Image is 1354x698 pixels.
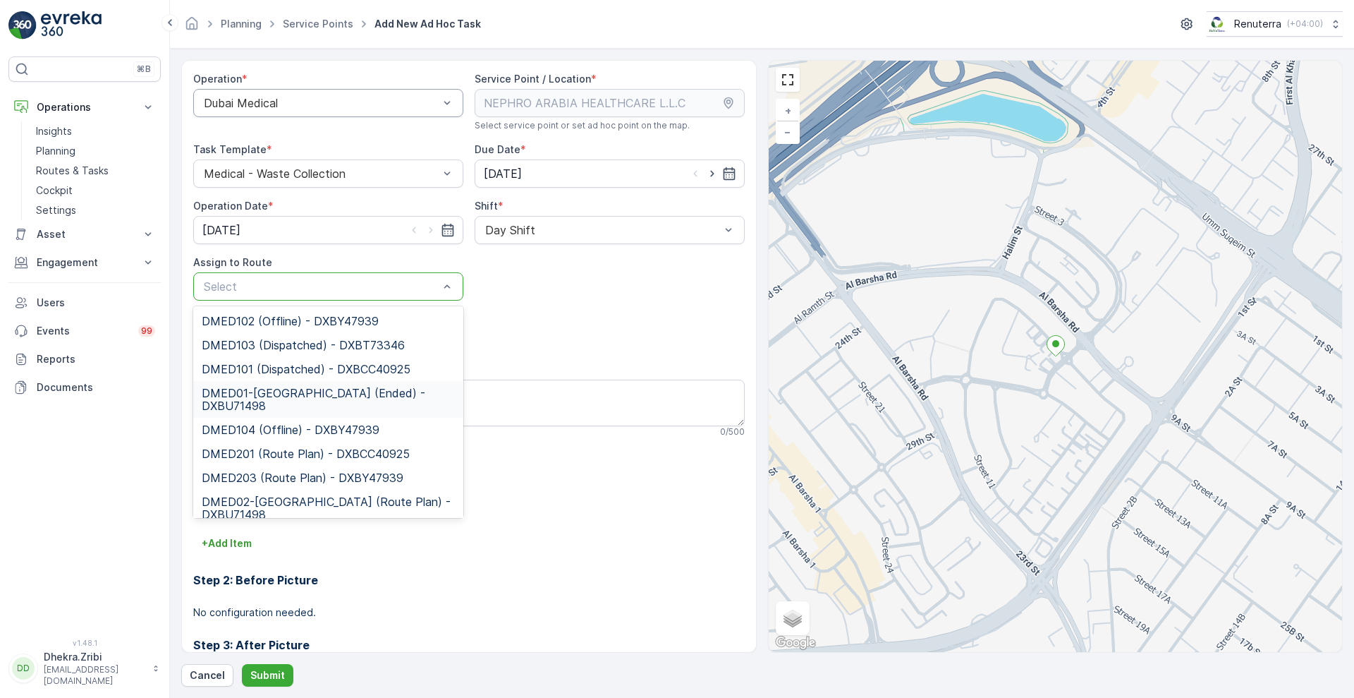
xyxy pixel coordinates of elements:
[193,606,745,620] p: No configuration needed.
[41,11,102,40] img: logo_light-DOdMpM7g.png
[37,100,133,114] p: Operations
[784,126,791,138] span: −
[202,387,455,412] span: DMED01-[GEOGRAPHIC_DATA] (Ended) - DXBU71498
[193,143,267,155] label: Task Template
[777,603,808,634] a: Layers
[193,572,745,589] h3: Step 2: Before Picture
[772,634,819,652] img: Google
[1207,11,1343,37] button: Renuterra(+04:00)
[37,352,155,366] p: Reports
[30,121,161,141] a: Insights
[181,664,233,687] button: Cancel
[202,536,252,550] p: + Add Item
[202,315,379,327] span: DMED102 (Offline) - DXBY47939
[475,120,690,131] span: Select service point or set ad hoc point on the map.
[475,73,591,85] label: Service Point / Location
[720,426,745,438] p: 0 / 500
[37,255,133,270] p: Engagement
[202,471,403,484] span: DMED203 (Route Plan) - DXBY47939
[777,69,798,90] a: View Fullscreen
[202,447,410,460] span: DMED201 (Route Plan) - DXBCC40925
[772,634,819,652] a: Open this area in Google Maps (opens a new window)
[242,664,293,687] button: Submit
[193,498,745,515] h3: Step 1: Waste & Bin Type
[36,144,75,158] p: Planning
[202,423,379,436] span: DMED104 (Offline) - DXBY47939
[8,373,161,402] a: Documents
[475,200,498,212] label: Shift
[193,532,260,555] button: +Add Item
[193,460,745,481] h2: Task Template Configuration
[8,650,161,687] button: DDDhekra.Zribi[EMAIL_ADDRESS][DOMAIN_NAME]
[37,324,130,338] p: Events
[37,296,155,310] p: Users
[475,143,520,155] label: Due Date
[30,200,161,220] a: Settings
[8,11,37,40] img: logo
[1207,16,1228,32] img: Screenshot_2024-07-26_at_13.33.01.png
[8,317,161,345] a: Events99
[8,220,161,248] button: Asset
[193,73,242,85] label: Operation
[30,161,161,181] a: Routes & Tasks
[37,227,133,241] p: Asset
[202,363,410,375] span: DMED101 (Dispatched) - DXBCC40925
[785,104,791,116] span: +
[475,160,745,188] input: dd/mm/yyyy
[202,495,455,521] span: DMED02-[GEOGRAPHIC_DATA] (Route Plan) - DXBU71498
[8,93,161,121] button: Operations
[44,664,145,687] p: [EMAIL_ADDRESS][DOMAIN_NAME]
[777,100,798,121] a: Zoom In
[37,380,155,395] p: Documents
[204,278,439,295] p: Select
[190,668,225,682] p: Cancel
[184,21,200,33] a: Homepage
[372,17,484,31] span: Add New Ad Hoc Task
[44,650,145,664] p: Dhekra.Zribi
[8,345,161,373] a: Reports
[193,256,272,268] label: Assign to Route
[250,668,285,682] p: Submit
[36,164,109,178] p: Routes & Tasks
[475,89,745,117] input: NEPHRO ARABIA HEALTHCARE L.L.C
[1287,18,1323,30] p: ( +04:00 )
[193,216,463,244] input: dd/mm/yyyy
[193,200,268,212] label: Operation Date
[141,325,152,337] p: 99
[36,124,72,138] p: Insights
[202,339,405,351] span: DMED103 (Dispatched) - DXBT73346
[36,203,76,217] p: Settings
[8,289,161,317] a: Users
[777,121,798,143] a: Zoom Out
[30,181,161,200] a: Cockpit
[221,18,262,30] a: Planning
[137,64,151,75] p: ⌘B
[8,639,161,647] span: v 1.48.1
[1234,17,1281,31] p: Renuterra
[8,248,161,277] button: Engagement
[12,657,35,680] div: DD
[36,183,73,198] p: Cockpit
[193,637,745,654] h3: Step 3: After Picture
[283,18,353,30] a: Service Points
[30,141,161,161] a: Planning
